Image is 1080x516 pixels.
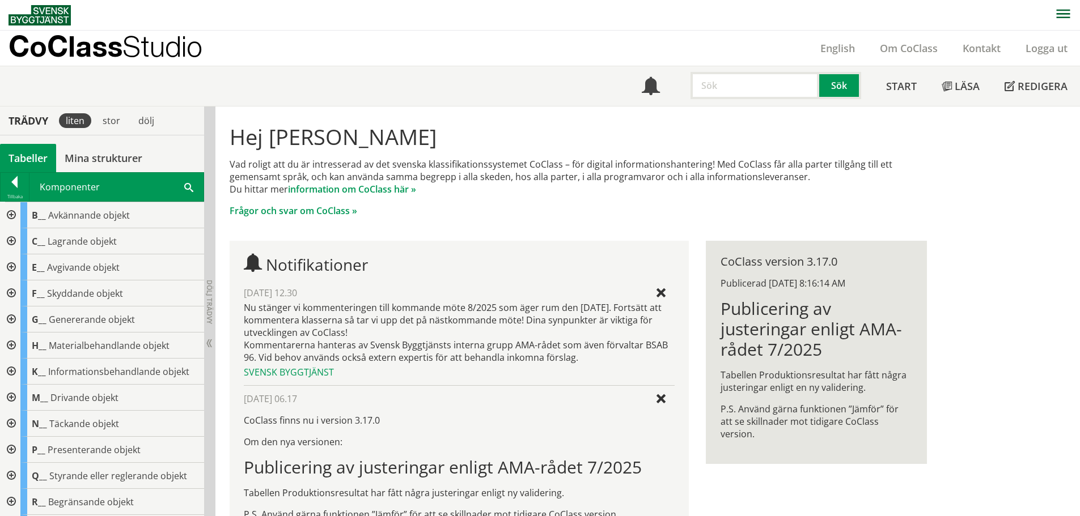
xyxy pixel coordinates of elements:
[230,124,926,149] h1: Hej [PERSON_NAME]
[32,209,46,221] span: B__
[56,144,151,172] a: Mina strukturer
[244,301,674,364] div: Nu stänger vi kommenteringen till kommande möte 8/2025 som äger rum den [DATE]. Fortsätt att komm...
[1018,79,1068,93] span: Redigera
[32,313,46,326] span: G__
[642,78,660,96] span: Notifikationer
[49,417,119,430] span: Täckande objekt
[244,393,297,405] span: [DATE] 06.17
[2,114,54,127] div: Trädvy
[32,235,45,248] span: C__
[721,298,912,360] h1: Publicering av justeringar enligt AMA-rådet 7/2025
[721,277,912,289] div: Publicerad [DATE] 8:16:14 AM
[266,254,368,275] span: Notifikationer
[244,414,674,427] p: CoClass finns nu i version 3.17.0
[122,29,202,63] span: Studio
[49,470,187,482] span: Styrande eller reglerande objekt
[230,158,926,195] p: Vad roligt att du är intresserad av det svenska klassifikationssystemet CoClass – för digital inf...
[32,417,47,430] span: N__
[48,365,189,378] span: Informationsbehandlande objekt
[32,470,47,482] span: Q__
[32,496,46,508] span: R__
[808,41,867,55] a: English
[47,287,123,300] span: Skyddande objekt
[48,443,141,456] span: Presenterande objekt
[992,66,1080,106] a: Redigera
[1,192,29,201] div: Tillbaka
[48,496,134,508] span: Begränsande objekt
[49,313,135,326] span: Genererande objekt
[950,41,1013,55] a: Kontakt
[1013,41,1080,55] a: Logga ut
[96,113,127,128] div: stor
[874,66,929,106] a: Start
[32,365,46,378] span: K__
[244,457,674,477] h1: Publicering av justeringar enligt AMA-rådet 7/2025
[49,339,170,352] span: Materialbehandlande objekt
[48,235,117,248] span: Lagrande objekt
[50,391,118,404] span: Drivande objekt
[244,366,674,378] div: Svensk Byggtjänst
[9,40,202,53] p: CoClass
[184,181,193,193] span: Sök i tabellen
[32,287,45,300] span: F__
[721,369,912,394] p: Tabellen Produktionsresultat har fått några justeringar enligt en ny validering.
[47,261,120,274] span: Avgivande objekt
[721,403,912,440] p: P.S. Använd gärna funktionen ”Jämför” för att se skillnader mot tidigare CoClass version.
[9,31,227,66] a: CoClassStudio
[288,183,416,195] a: information om CoClass här »
[29,173,204,201] div: Komponenter
[244,487,674,499] p: Tabellen Produktionsresultat har fått några justeringar enligt ny validering.
[59,113,91,128] div: liten
[955,79,980,93] span: Läsa
[691,72,819,99] input: Sök
[230,204,357,217] a: Frågor och svar om CoClass »
[132,113,161,128] div: dölj
[867,41,950,55] a: Om CoClass
[32,339,46,352] span: H__
[9,5,71,25] img: Svensk Byggtjänst
[48,209,130,221] span: Avkännande objekt
[721,255,912,268] div: CoClass version 3.17.0
[886,79,917,93] span: Start
[929,66,992,106] a: Läsa
[32,261,45,274] span: E__
[32,443,45,456] span: P__
[244,287,297,299] span: [DATE] 12.30
[819,72,861,99] button: Sök
[32,391,48,404] span: M__
[244,436,674,448] p: Om den nya versionen:
[205,280,214,324] span: Dölj trädvy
